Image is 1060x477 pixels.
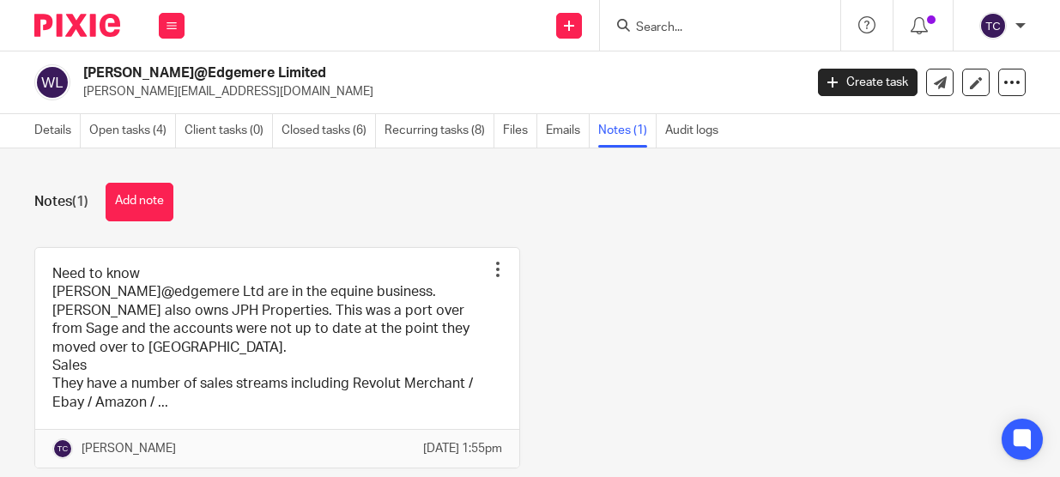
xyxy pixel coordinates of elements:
a: Details [34,114,81,148]
a: Create task [818,69,918,96]
a: Closed tasks (6) [282,114,376,148]
p: [DATE] 1:55pm [423,440,502,457]
a: Notes (1) [598,114,657,148]
img: Pixie [34,14,120,37]
img: svg%3E [979,12,1007,39]
a: Client tasks (0) [185,114,273,148]
a: Emails [546,114,590,148]
a: Files [503,114,537,148]
button: Add note [106,183,173,221]
span: (1) [72,195,88,208]
input: Search [634,21,789,36]
a: Open tasks (4) [89,114,176,148]
img: svg%3E [52,438,73,459]
a: Recurring tasks (8) [385,114,494,148]
a: Audit logs [665,114,727,148]
p: [PERSON_NAME] [82,440,176,457]
h2: [PERSON_NAME]@Edgemere Limited [83,64,651,82]
img: svg%3E [34,64,70,100]
p: [PERSON_NAME][EMAIL_ADDRESS][DOMAIN_NAME] [83,83,792,100]
h1: Notes [34,193,88,211]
